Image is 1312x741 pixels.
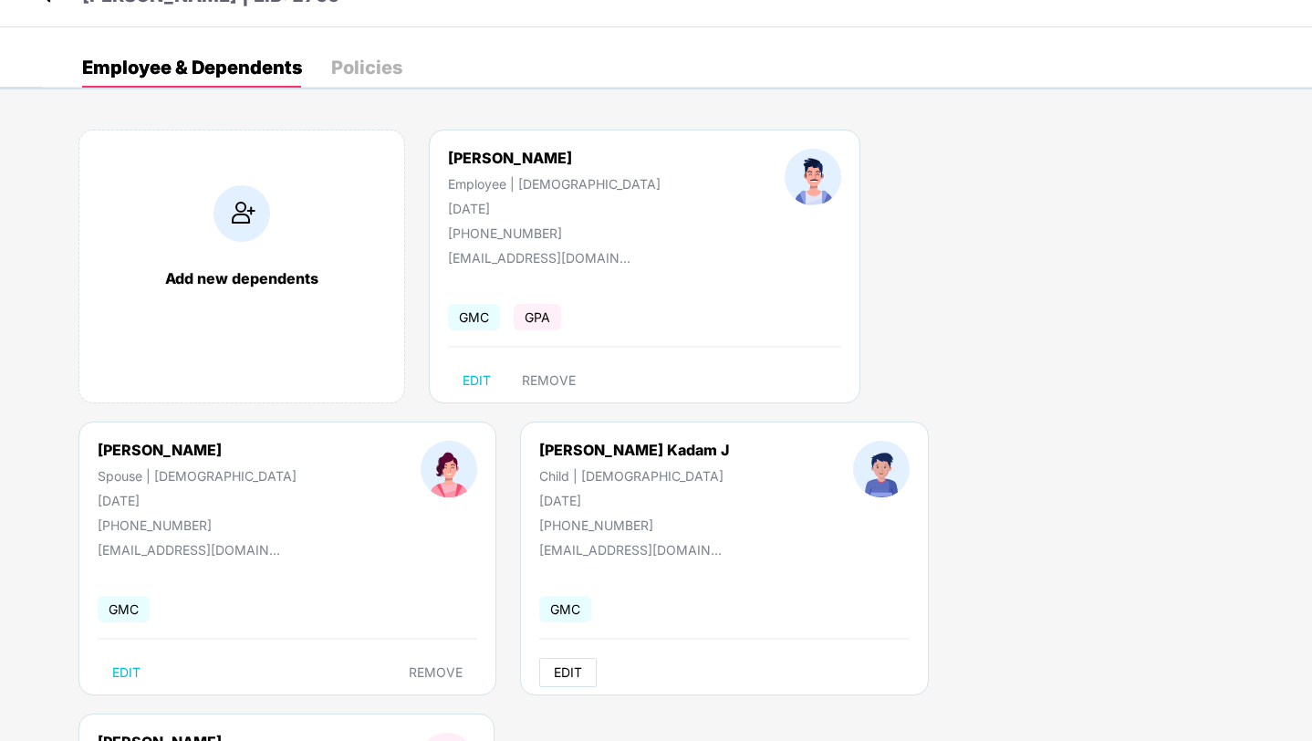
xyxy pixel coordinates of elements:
[112,665,141,680] span: EDIT
[853,441,910,497] img: profileImage
[331,58,402,77] div: Policies
[463,373,491,388] span: EDIT
[514,304,561,330] span: GPA
[98,517,297,533] div: [PHONE_NUMBER]
[82,58,302,77] div: Employee & Dependents
[394,658,477,687] button: REMOVE
[539,468,729,484] div: Child | [DEMOGRAPHIC_DATA]
[539,441,729,459] div: [PERSON_NAME] Kadam J
[98,441,297,459] div: [PERSON_NAME]
[98,658,155,687] button: EDIT
[448,366,505,395] button: EDIT
[448,225,661,241] div: [PHONE_NUMBER]
[98,269,386,287] div: Add new dependents
[448,176,661,192] div: Employee | [DEMOGRAPHIC_DATA]
[539,596,591,622] span: GMC
[448,250,630,266] div: [EMAIL_ADDRESS][DOMAIN_NAME]
[539,658,597,687] button: EDIT
[98,542,280,558] div: [EMAIL_ADDRESS][DOMAIN_NAME]
[522,373,576,388] span: REMOVE
[409,665,463,680] span: REMOVE
[554,665,582,680] span: EDIT
[448,149,661,167] div: [PERSON_NAME]
[507,366,590,395] button: REMOVE
[539,542,722,558] div: [EMAIL_ADDRESS][DOMAIN_NAME]
[98,493,297,508] div: [DATE]
[421,441,477,497] img: profileImage
[98,596,150,622] span: GMC
[213,185,270,242] img: addIcon
[448,304,500,330] span: GMC
[785,149,841,205] img: profileImage
[448,201,661,216] div: [DATE]
[539,517,729,533] div: [PHONE_NUMBER]
[539,493,729,508] div: [DATE]
[98,468,297,484] div: Spouse | [DEMOGRAPHIC_DATA]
